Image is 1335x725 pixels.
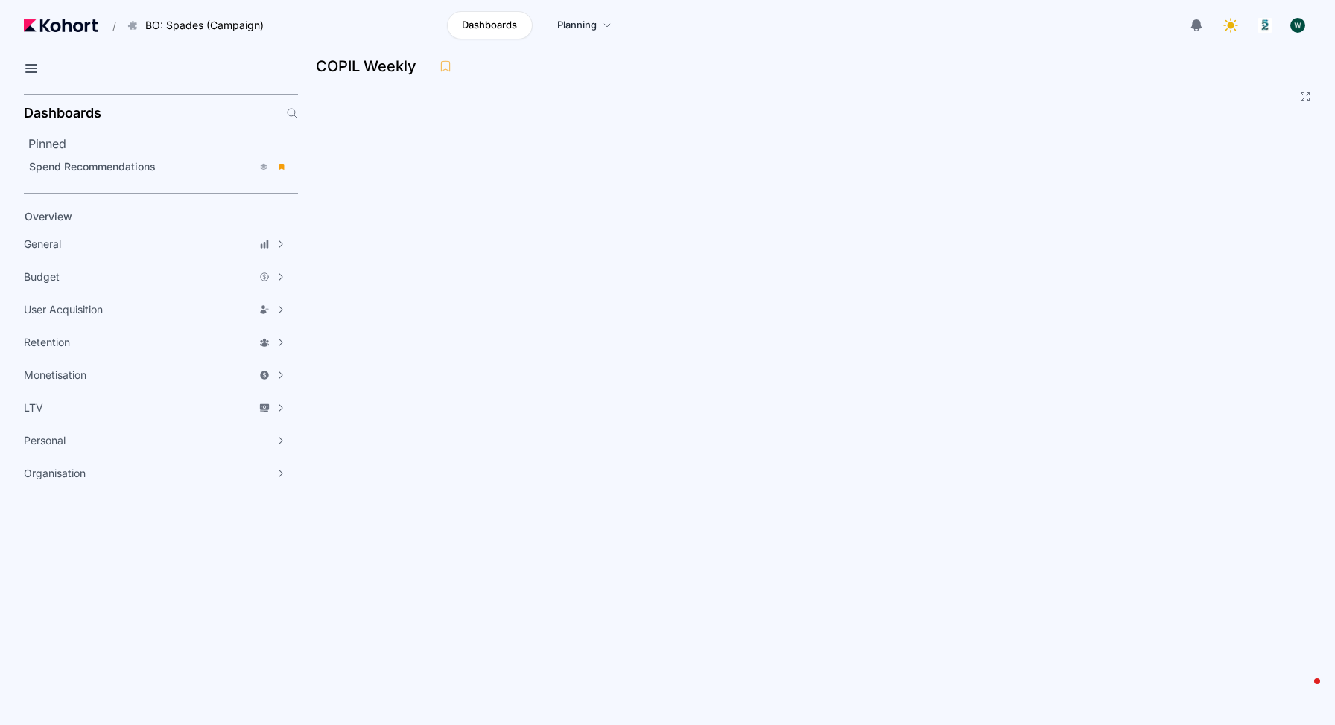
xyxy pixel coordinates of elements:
[24,19,98,32] img: Kohort logo
[19,205,273,228] a: Overview
[24,106,101,120] h2: Dashboards
[24,400,43,415] span: LTV
[119,13,279,38] button: BO: Spades (Campaign)
[24,433,66,448] span: Personal
[28,135,298,153] h2: Pinned
[25,210,72,223] span: Overview
[24,237,61,252] span: General
[24,368,86,383] span: Monetisation
[29,160,156,173] span: Spend Recommendations
[557,18,597,33] span: Planning
[24,335,70,350] span: Retention
[447,11,533,39] a: Dashboards
[145,18,264,33] span: BO: Spades (Campaign)
[24,466,86,481] span: Organisation
[24,269,60,284] span: Budget
[1299,91,1311,103] button: Fullscreen
[24,302,103,317] span: User Acquisition
[316,59,425,74] h3: COPIL Weekly
[24,156,294,178] a: Spend Recommendations
[542,11,627,39] a: Planning
[462,18,517,33] span: Dashboards
[101,18,116,33] span: /
[1284,674,1320,710] iframe: Intercom live chat
[1258,18,1272,33] img: logo_logo_images_1_20240607072359498299_20240828135028712857.jpeg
